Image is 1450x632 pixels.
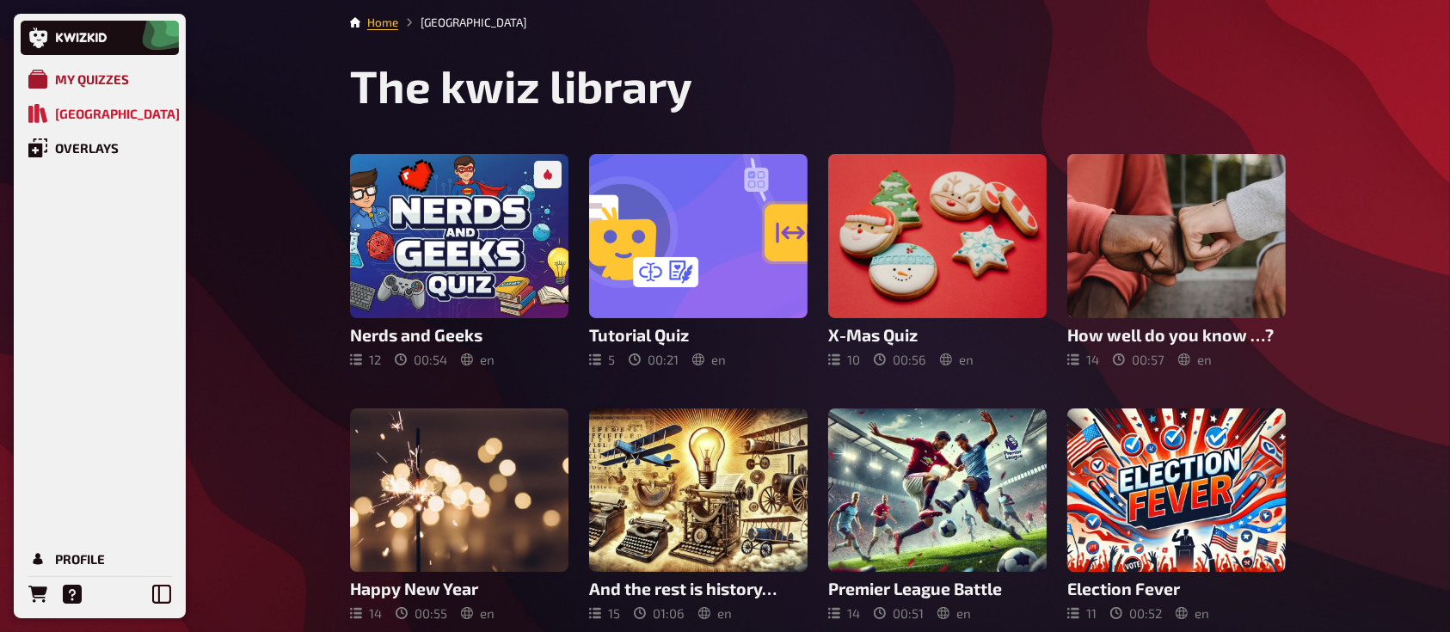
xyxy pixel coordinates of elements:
div: en [698,605,732,621]
a: Help [55,577,89,611]
a: Happy New Year1400:55en [350,408,568,622]
div: 5 [589,352,615,367]
div: 00 : 21 [629,352,679,367]
div: 00 : 55 [396,605,447,621]
h3: Election Fever [1067,579,1286,598]
div: 10 [828,352,860,367]
a: Tutorial Quiz500:21en [589,154,808,367]
a: X-Mas Quiz1000:56en [828,154,1047,367]
h3: How well do you know …? [1067,325,1286,345]
h3: Premier League Battle [828,579,1047,598]
div: en [1178,352,1212,367]
a: Home [367,15,398,29]
div: en [461,352,495,367]
h3: X-Mas Quiz [828,325,1047,345]
a: Overlays [21,131,179,165]
a: Nerds and Geeks1200:54en [350,154,568,367]
a: Premier League Battle1400:51en [828,408,1047,622]
a: My Quizzes [21,62,179,96]
div: 00 : 52 [1110,605,1162,621]
div: Profile [55,551,105,567]
div: 01 : 06 [634,605,685,621]
a: How well do you know …?1400:57en [1067,154,1286,367]
a: Orders [21,577,55,611]
div: 00 : 56 [874,352,926,367]
h3: Tutorial Quiz [589,325,808,345]
div: My Quizzes [55,71,129,87]
div: en [937,605,971,621]
li: Quiz Library [398,14,526,31]
a: Quiz Library [21,96,179,131]
div: 14 [350,605,382,621]
h3: And the rest is history… [589,579,808,598]
div: 14 [1067,352,1099,367]
div: 12 [350,352,381,367]
div: 15 [589,605,620,621]
div: 00 : 57 [1113,352,1164,367]
a: Election Fever1100:52en [1067,408,1286,622]
div: en [692,352,726,367]
a: And the rest is history…1501:06en [589,408,808,622]
h1: The kwiz library [350,58,1286,113]
div: [GEOGRAPHIC_DATA] [55,106,180,121]
div: 00 : 54 [395,352,447,367]
div: en [1176,605,1209,621]
div: en [940,352,974,367]
h3: Happy New Year [350,579,568,598]
div: 11 [1067,605,1097,621]
a: Profile [21,542,179,576]
div: 14 [828,605,860,621]
h3: Nerds and Geeks [350,325,568,345]
div: Overlays [55,140,119,156]
div: 00 : 51 [874,605,924,621]
li: Home [367,14,398,31]
div: en [461,605,495,621]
